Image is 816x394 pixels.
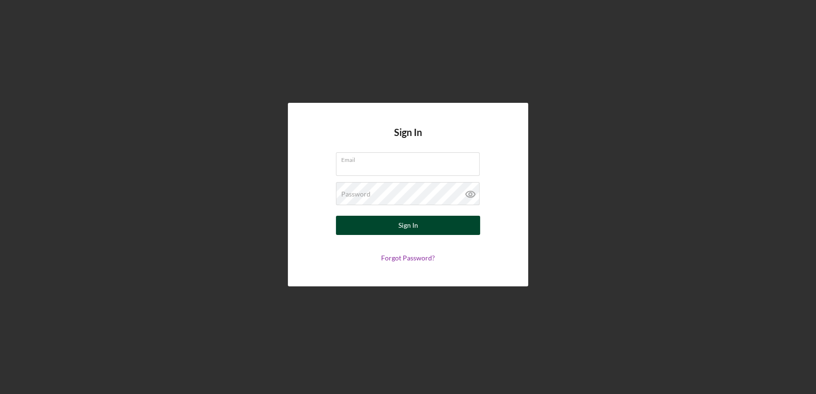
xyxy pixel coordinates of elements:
[341,153,480,163] label: Email
[381,254,435,262] a: Forgot Password?
[336,216,480,235] button: Sign In
[341,190,371,198] label: Password
[398,216,418,235] div: Sign In
[394,127,422,152] h4: Sign In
